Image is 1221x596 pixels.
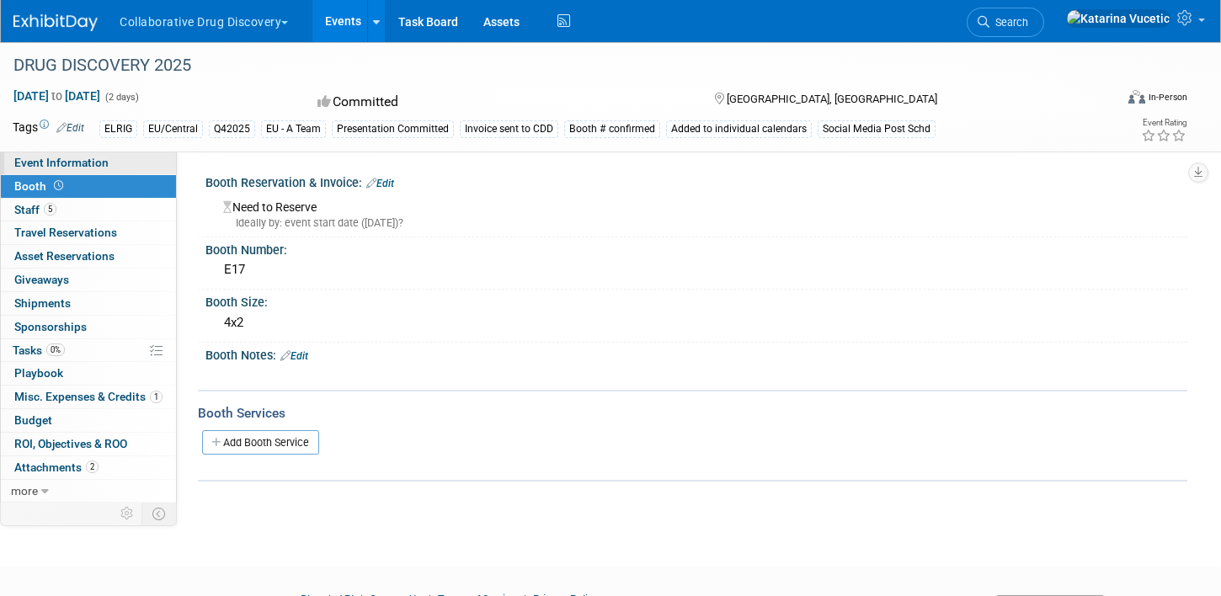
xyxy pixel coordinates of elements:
div: In-Person [1148,91,1187,104]
div: Q42025 [209,120,255,138]
a: Tasks0% [1,339,176,362]
img: ExhibitDay [13,14,98,31]
span: more [11,484,38,498]
div: Social Media Post Schd [818,120,936,138]
span: 2 [86,460,99,473]
span: Tasks [13,343,65,357]
span: [GEOGRAPHIC_DATA], [GEOGRAPHIC_DATA] [727,93,937,105]
div: Presentation Committed [332,120,454,138]
div: Booth Size: [205,290,1187,311]
div: DRUG DISCOVERY 2025 [8,51,1087,81]
a: more [1,480,176,503]
img: Format-Inperson.png [1128,90,1145,104]
span: 5 [44,203,56,216]
a: Travel Reservations [1,221,176,244]
a: Edit [56,122,84,134]
span: Budget [14,413,52,427]
a: ROI, Objectives & ROO [1,433,176,455]
div: ELRIG [99,120,137,138]
a: Search [967,8,1044,37]
span: Staff [14,203,56,216]
span: Sponsorships [14,320,87,333]
div: E17 [218,257,1175,283]
span: [DATE] [DATE] [13,88,101,104]
span: Event Information [14,156,109,169]
div: Need to Reserve [218,194,1175,231]
a: Staff5 [1,199,176,221]
div: Ideally by: event start date ([DATE])? [223,216,1175,231]
a: Edit [366,178,394,189]
span: Search [989,16,1028,29]
a: Asset Reservations [1,245,176,268]
img: Katarina Vucetic [1066,9,1170,28]
a: Giveaways [1,269,176,291]
div: Event Rating [1141,119,1186,127]
a: Booth [1,175,176,198]
span: Attachments [14,460,99,474]
a: Playbook [1,362,176,385]
span: (2 days) [104,92,139,103]
span: 0% [46,343,65,356]
span: Shipments [14,296,71,310]
span: Travel Reservations [14,226,117,239]
div: Committed [312,88,687,117]
div: Event Format [1013,88,1188,113]
span: Giveaways [14,273,69,286]
div: EU/Central [143,120,203,138]
span: Asset Reservations [14,249,115,263]
span: 1 [150,391,163,403]
div: EU - A Team [261,120,326,138]
a: Budget [1,409,176,432]
td: Personalize Event Tab Strip [113,503,142,524]
div: Booth Number: [205,237,1187,258]
a: Add Booth Service [202,430,319,455]
span: Booth not reserved yet [51,179,67,192]
div: Added to individual calendars [666,120,812,138]
div: Booth Reservation & Invoice: [205,170,1187,192]
a: Attachments2 [1,456,176,479]
td: Tags [13,119,84,138]
span: Misc. Expenses & Credits [14,390,163,403]
a: Event Information [1,152,176,174]
a: Sponsorships [1,316,176,338]
a: Misc. Expenses & Credits1 [1,386,176,408]
span: ROI, Objectives & ROO [14,437,127,450]
div: Booth Services [198,404,1187,423]
span: to [49,89,65,103]
div: 4x2 [218,310,1175,336]
div: Booth Notes: [205,343,1187,365]
span: Playbook [14,366,63,380]
div: Booth # confirmed [564,120,660,138]
td: Toggle Event Tabs [142,503,177,524]
a: Shipments [1,292,176,315]
div: Invoice sent to CDD [460,120,558,138]
span: Booth [14,179,67,193]
a: Edit [280,350,308,362]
